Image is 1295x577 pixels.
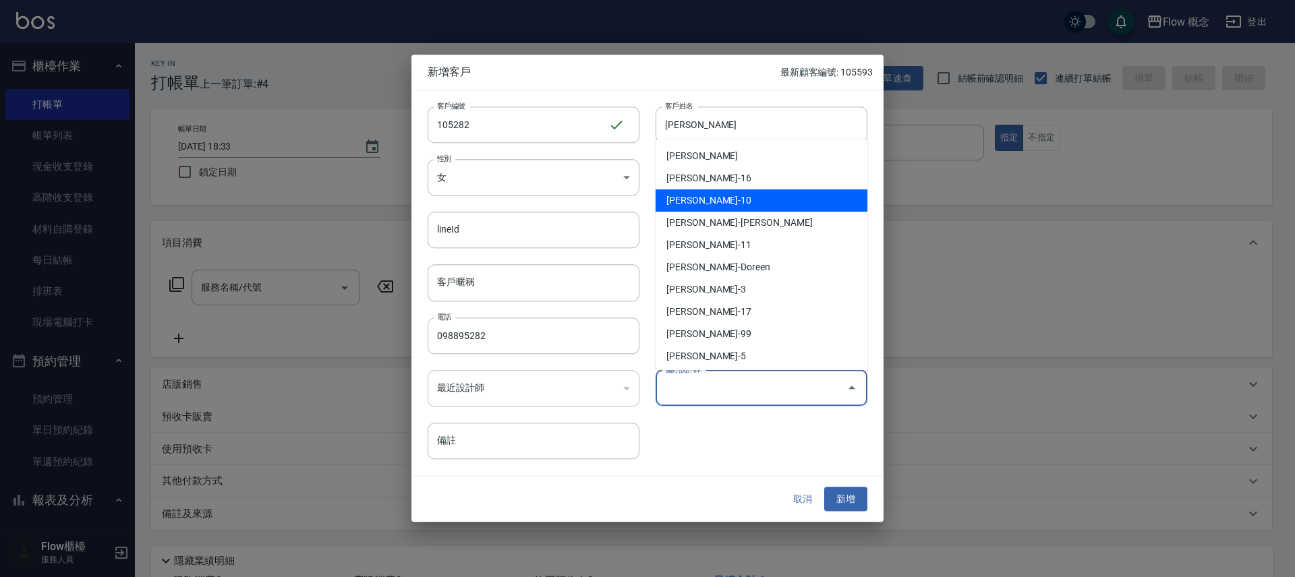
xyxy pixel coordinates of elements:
li: [PERSON_NAME]-Doreen [656,256,867,278]
li: [PERSON_NAME]-8 [656,367,867,390]
li: [PERSON_NAME]-11 [656,234,867,256]
li: [PERSON_NAME]-[PERSON_NAME] [656,212,867,234]
div: 女 [428,159,639,195]
p: 最新顧客編號: 105593 [780,65,873,80]
li: [PERSON_NAME]-17 [656,301,867,323]
label: 性別 [437,153,451,163]
label: 客戶姓名 [665,100,693,111]
li: [PERSON_NAME]-3 [656,278,867,301]
li: [PERSON_NAME]-16 [656,167,867,189]
button: Close [841,377,863,399]
li: [PERSON_NAME]-99 [656,323,867,345]
label: 電話 [437,311,451,322]
button: 新增 [824,487,867,512]
label: 偏好設計師 [665,364,700,374]
li: [PERSON_NAME]-10 [656,189,867,212]
span: 新增客戶 [428,65,780,79]
button: 取消 [781,487,824,512]
li: [PERSON_NAME] [656,145,867,167]
li: [PERSON_NAME]-5 [656,345,867,367]
label: 客戶編號 [437,100,465,111]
